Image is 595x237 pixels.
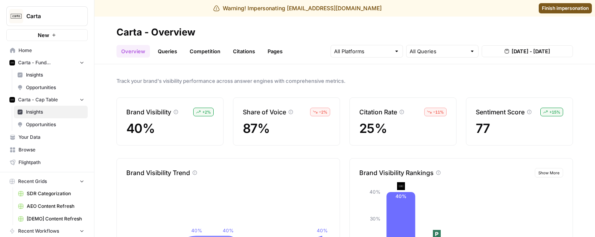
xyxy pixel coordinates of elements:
a: Finish impersonation [539,3,592,13]
span: 77 [476,121,490,136]
span: Show More [538,170,560,176]
a: AEO Content Refresh [15,200,88,213]
span: Opportunities [26,121,84,128]
span: Insights [26,71,84,78]
tspan: 40% [223,228,234,233]
a: Citations [228,45,260,58]
span: Recent Workflows [18,228,59,235]
span: Carta - Fund Administration [18,59,76,66]
span: Flightpath [18,159,84,166]
p: Brand Visibility [126,107,171,117]
span: + 2 % [202,109,211,115]
span: AEO Content Refresh [27,203,84,210]
img: c35yeiwf0qjehltklbh57st2xhbo [9,60,15,65]
span: SDR Categorization [27,190,84,197]
div: Warning! Impersonating [EMAIL_ADDRESS][DOMAIN_NAME] [213,4,382,12]
button: New [6,29,88,41]
span: – 11 % [433,109,444,115]
a: Browse [6,144,88,156]
p: Share of Voice [243,107,286,117]
a: Queries [153,45,182,58]
a: Flightpath [6,156,88,169]
span: [DEMO] Content Refresh [27,215,84,222]
span: Home [18,47,84,54]
span: – 2 % [319,109,327,115]
div: Carta - Overview [116,26,195,39]
tspan: 40% [191,228,202,233]
a: Your Data [6,131,88,144]
a: [DEMO] Content Refresh [15,213,88,225]
span: Your Data [18,134,84,141]
p: Citation Rate [359,107,397,117]
span: Opportunities [26,84,84,91]
input: All Queries [410,47,466,55]
span: Carta [26,12,74,20]
span: Track your brand's visibility performance across answer engines with comprehensive metrics. [116,77,573,85]
a: Opportunities [14,81,88,94]
a: Insights [14,106,88,118]
span: Finish impersonation [542,5,589,12]
span: + 15 % [549,109,560,115]
tspan: 40% [317,228,328,233]
p: Sentiment Score [476,107,525,117]
input: All Platforms [334,47,391,55]
tspan: 40% [370,189,381,195]
button: Carta - Fund Administration [6,57,88,69]
span: [DATE] - [DATE] [512,47,550,55]
a: Home [6,44,88,57]
a: Overview [116,45,150,58]
img: c35yeiwf0qjehltklbh57st2xhbo [397,182,405,190]
a: Pages [263,45,287,58]
span: 25% [359,121,387,136]
text: 40% [395,193,407,199]
span: 40% [126,121,155,136]
button: Show More [535,168,563,177]
a: SDR Categorization [15,187,88,200]
span: New [38,31,49,39]
button: Workspace: Carta [6,6,88,26]
span: Recent Grids [18,178,47,185]
a: Insights [14,69,88,81]
p: Brand Visibility Rankings [359,168,434,177]
button: Recent Grids [6,175,88,187]
span: Insights [26,108,84,116]
p: Brand Visibility Trend [126,168,190,177]
tspan: 30% [370,216,381,222]
img: c35yeiwf0qjehltklbh57st2xhbo [9,97,15,103]
button: Recent Workflows [6,225,88,237]
span: 87% [243,121,270,136]
img: Carta Logo [9,9,23,23]
span: Browse [18,146,84,153]
a: Competition [185,45,225,58]
button: Carta - Cap Table [6,94,88,106]
a: Opportunities [14,118,88,131]
span: Carta - Cap Table [18,96,58,103]
button: [DATE] - [DATE] [482,45,573,57]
